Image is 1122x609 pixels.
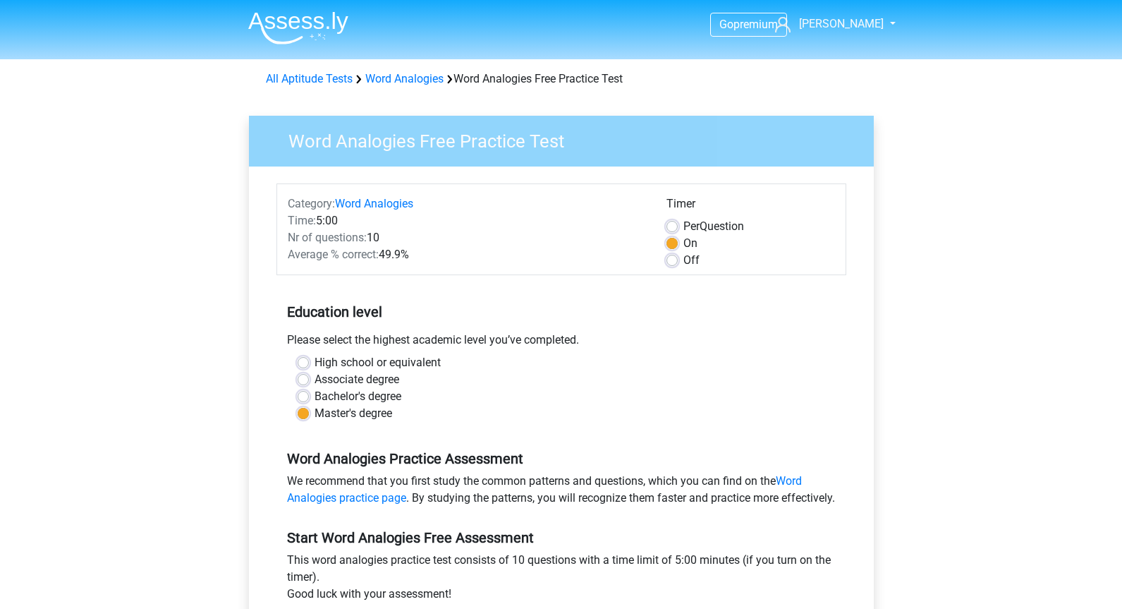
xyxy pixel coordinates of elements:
div: Word Analogies Free Practice Test [260,71,862,88]
label: On [683,235,697,252]
div: This word analogies practice test consists of 10 questions with a time limit of 5:00 minutes (if ... [276,552,846,608]
img: Assessly [248,11,348,44]
span: Time: [288,214,316,227]
label: Off [683,252,700,269]
h5: Start Word Analogies Free Assessment [287,529,836,546]
a: [PERSON_NAME] [769,16,885,32]
span: Go [719,18,733,31]
a: All Aptitude Tests [266,72,353,85]
div: Timer [666,195,835,218]
a: Gopremium [711,15,786,34]
span: premium [733,18,778,31]
span: Per [683,219,700,233]
h3: Word Analogies Free Practice Test [272,125,863,152]
span: Category: [288,197,335,210]
h5: Word Analogies Practice Assessment [287,450,836,467]
label: Bachelor's degree [315,388,401,405]
label: Question [683,218,744,235]
h5: Education level [287,298,836,326]
span: Nr of questions: [288,231,367,244]
span: Average % correct: [288,248,379,261]
span: [PERSON_NAME] [799,17,884,30]
a: Word Analogies [365,72,444,85]
div: Please select the highest academic level you’ve completed. [276,332,846,354]
label: Associate degree [315,371,399,388]
div: 10 [277,229,656,246]
label: Master's degree [315,405,392,422]
div: We recommend that you first study the common patterns and questions, which you can find on the . ... [276,473,846,512]
div: 49.9% [277,246,656,263]
label: High school or equivalent [315,354,441,371]
div: 5:00 [277,212,656,229]
a: Word Analogies [335,197,413,210]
